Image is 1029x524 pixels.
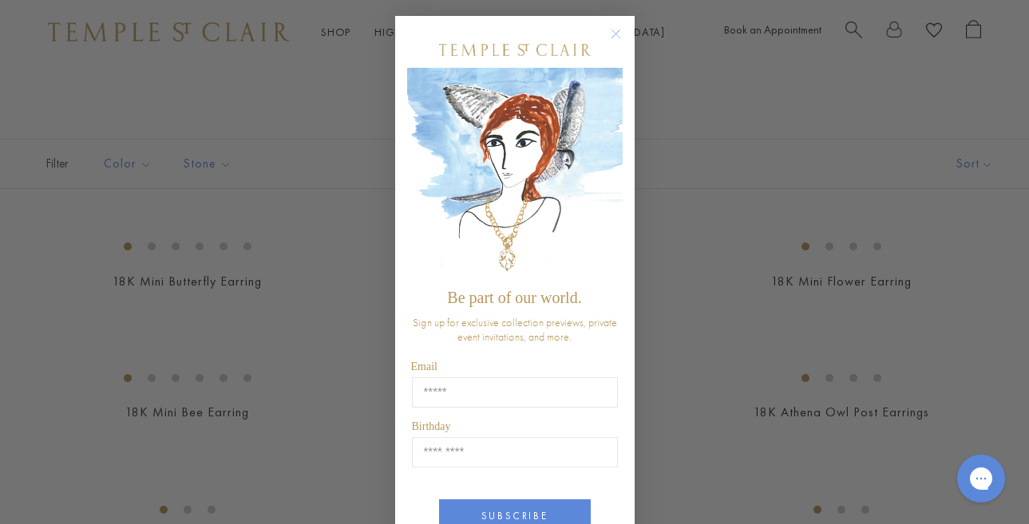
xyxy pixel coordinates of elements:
input: Email [412,377,618,408]
iframe: Gorgias live chat messenger [949,449,1013,508]
span: Be part of our world. [447,289,581,306]
img: c4a9eb12-d91a-4d4a-8ee0-386386f4f338.jpeg [407,68,623,281]
button: Close dialog [614,32,634,52]
span: Sign up for exclusive collection previews, private event invitations, and more. [413,315,617,344]
span: Birthday [412,420,451,432]
img: Temple St. Clair [439,44,591,56]
span: Email [411,360,437,372]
